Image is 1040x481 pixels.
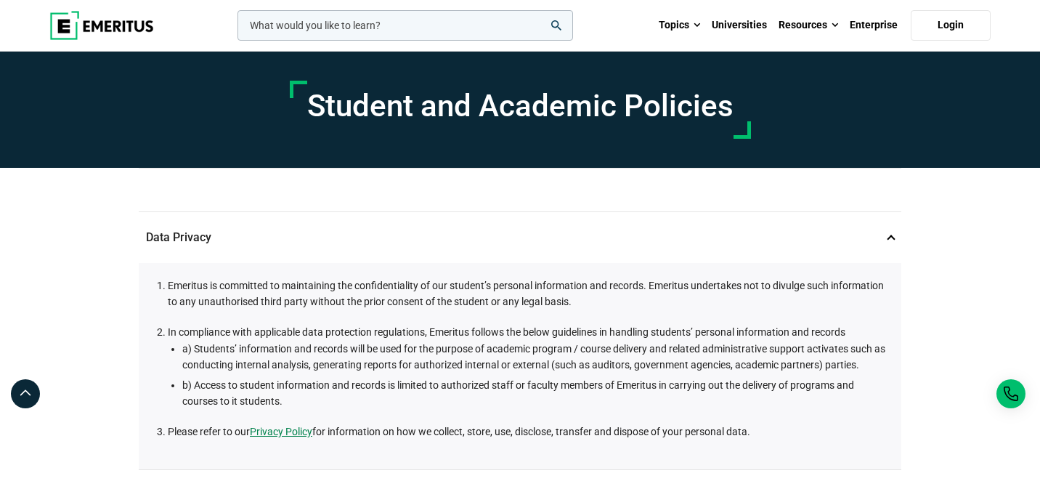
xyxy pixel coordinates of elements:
[911,10,991,41] a: Login
[182,341,887,373] li: a) Students’ information and records will be used for the purpose of academic program / course de...
[250,424,312,440] a: Privacy Policy
[168,324,887,409] li: In compliance with applicable data protection regulations, Emeritus follows the below guidelines ...
[182,377,887,410] li: b) Access to student information and records is limited to authorized staff or faculty members of...
[307,88,734,124] h1: Student and Academic Policies
[168,278,887,310] li: Emeritus is committed to maintaining the confidentiality of our student’s personal information an...
[139,212,901,263] p: Data Privacy
[237,10,573,41] input: woocommerce-product-search-field-0
[168,424,887,440] li: Please refer to our for information on how we collect, store, use, disclose, transfer and dispose...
